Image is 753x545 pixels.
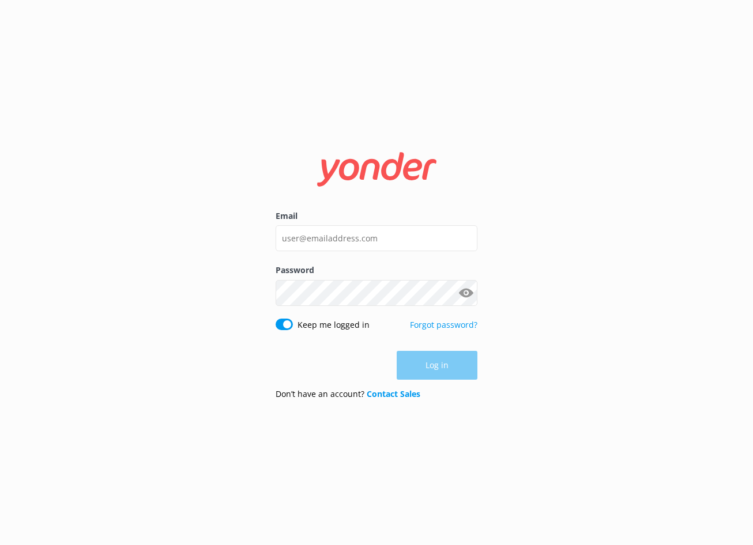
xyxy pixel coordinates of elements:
a: Contact Sales [367,388,420,399]
label: Email [276,210,477,222]
button: Show password [454,281,477,304]
label: Password [276,264,477,277]
p: Don’t have an account? [276,388,420,400]
a: Forgot password? [410,319,477,330]
label: Keep me logged in [298,319,370,331]
input: user@emailaddress.com [276,225,477,251]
